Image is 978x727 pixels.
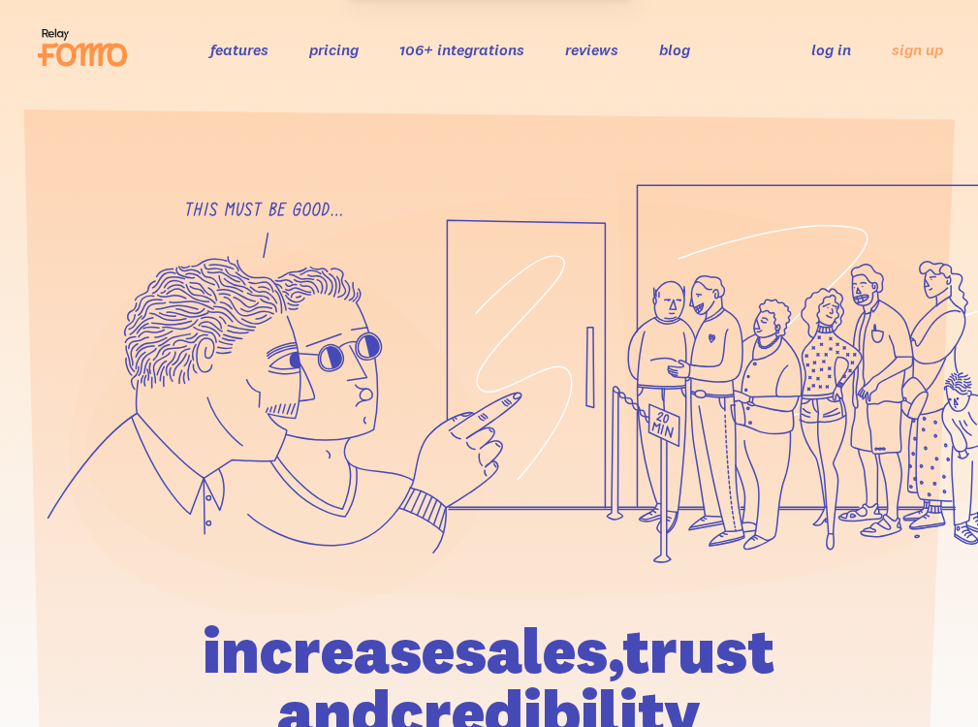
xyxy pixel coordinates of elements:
[892,40,943,60] a: sign up
[811,40,851,59] a: log in
[309,40,359,59] a: pricing
[399,40,524,59] a: 106+ integrations
[659,40,690,59] a: blog
[210,40,268,59] a: features
[565,40,618,59] a: reviews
